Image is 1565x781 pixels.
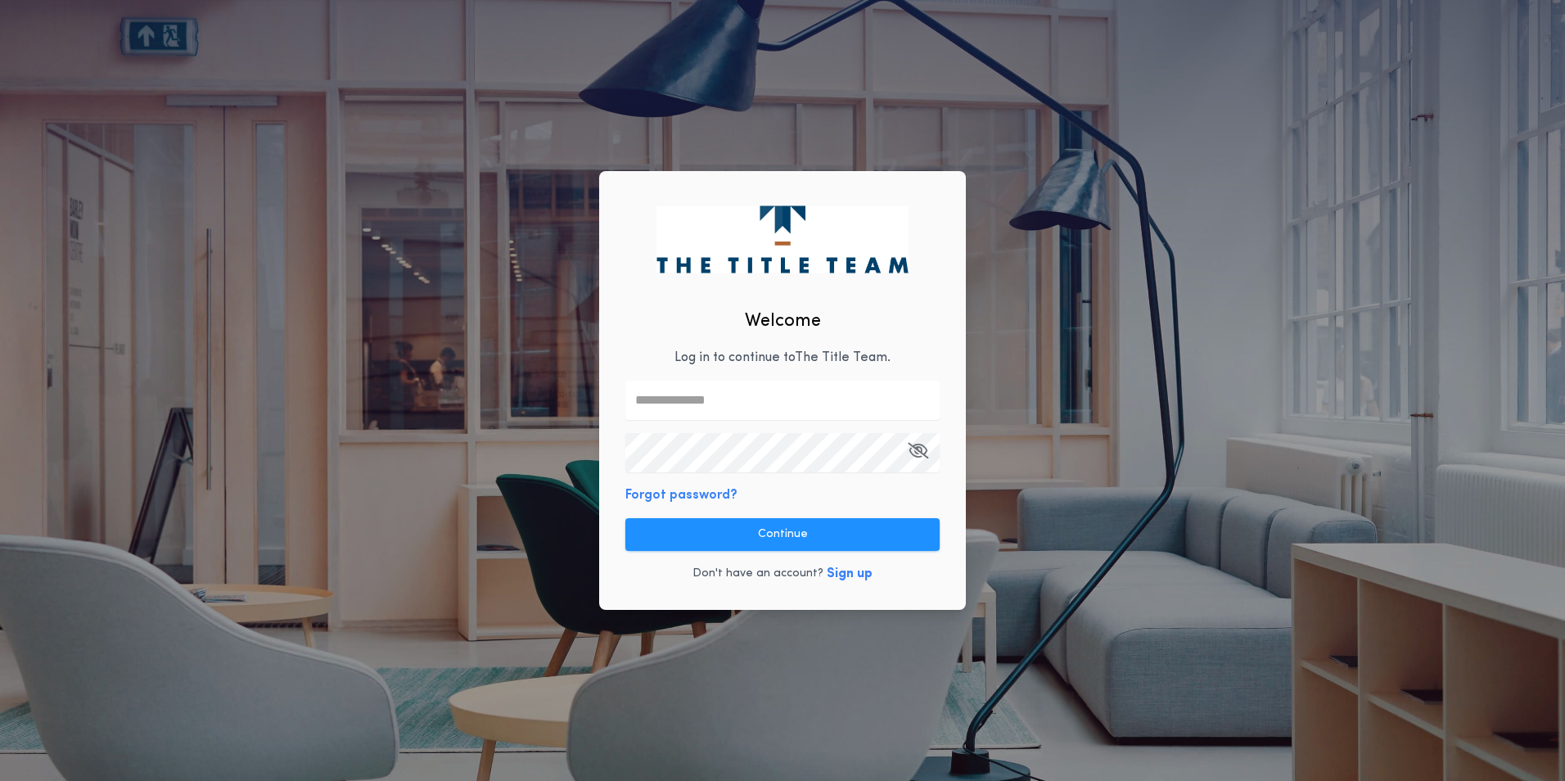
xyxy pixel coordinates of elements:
[625,518,940,551] button: Continue
[692,566,823,582] p: Don't have an account?
[745,308,821,335] h2: Welcome
[674,348,891,368] p: Log in to continue to The Title Team .
[656,205,908,273] img: logo
[625,485,737,505] button: Forgot password?
[827,564,873,584] button: Sign up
